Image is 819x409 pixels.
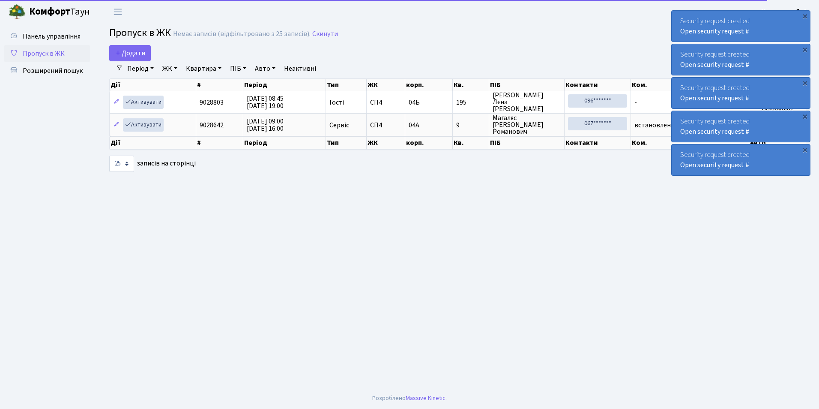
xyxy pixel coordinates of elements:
span: Таун [29,5,90,19]
th: # [196,136,243,149]
th: ЖК [367,79,405,91]
span: [PERSON_NAME] Лєна [PERSON_NAME] [493,92,560,112]
a: Open security request # [680,27,749,36]
th: корп. [405,136,453,149]
span: встановлення жалюзей [634,120,706,130]
a: Open security request # [680,127,749,136]
th: Кв. [453,136,489,149]
span: Магаляс [PERSON_NAME] Романович [493,114,560,135]
th: Тип [326,136,366,149]
span: Розширений пошук [23,66,83,75]
th: # [196,79,243,91]
a: Авто [251,61,279,76]
th: ЖК [367,136,405,149]
span: СП4 [370,122,401,129]
span: 9028803 [200,98,224,107]
a: Open security request # [680,93,749,103]
div: Розроблено . [372,394,447,403]
th: Контакти [565,136,631,149]
div: × [801,45,809,54]
th: Дії [110,136,196,149]
a: Неактивні [281,61,320,76]
a: ПІБ [227,61,250,76]
a: Панель управління [4,28,90,45]
div: Security request created [672,11,810,42]
select: записів на сторінці [109,156,134,172]
span: 04Б [409,98,420,107]
a: Період [124,61,157,76]
a: Пропуск в ЖК [4,45,90,62]
img: logo.png [9,3,26,21]
span: [DATE] 09:00 [DATE] 16:00 [247,117,284,133]
a: Розширений пошук [4,62,90,79]
th: ПІБ [489,136,564,149]
b: Комфорт [29,5,70,18]
a: Квартира [182,61,225,76]
a: Активувати [123,96,164,109]
a: Open security request # [680,160,749,170]
label: записів на сторінці [109,156,196,172]
th: Період [243,136,326,149]
th: Період [243,79,326,91]
span: 9 [456,122,485,129]
span: 04А [409,120,419,130]
div: Security request created [672,44,810,75]
a: Додати [109,45,151,61]
span: Сервіс [329,122,349,129]
span: 195 [456,99,485,106]
div: × [801,112,809,120]
th: Кв. [453,79,489,91]
span: СП4 [370,99,401,106]
div: Security request created [672,78,810,108]
span: Панель управління [23,32,81,41]
div: Security request created [672,144,810,175]
a: Скинути [312,30,338,38]
span: [DATE] 08:45 [DATE] 19:00 [247,94,284,111]
span: Гості [329,99,344,106]
a: Активувати [123,118,164,132]
th: Дії [110,79,196,91]
a: ЖК [159,61,181,76]
div: × [801,145,809,154]
span: Пропуск в ЖК [109,25,171,40]
div: Немає записів (відфільтровано з 25 записів). [173,30,311,38]
div: × [801,12,809,20]
div: × [801,78,809,87]
th: Тип [326,79,366,91]
th: Ком. [631,136,749,149]
span: - [634,98,637,107]
a: Консьєрж б. 4. [761,7,809,17]
span: Додати [115,48,145,58]
th: ПІБ [489,79,564,91]
div: Security request created [672,111,810,142]
th: Контакти [565,79,631,91]
button: Переключити навігацію [107,5,129,19]
span: 9028642 [200,120,224,130]
a: Massive Kinetic [406,394,445,403]
th: Ком. [631,79,749,91]
span: Пропуск в ЖК [23,49,65,58]
th: корп. [405,79,453,91]
a: Open security request # [680,60,749,69]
